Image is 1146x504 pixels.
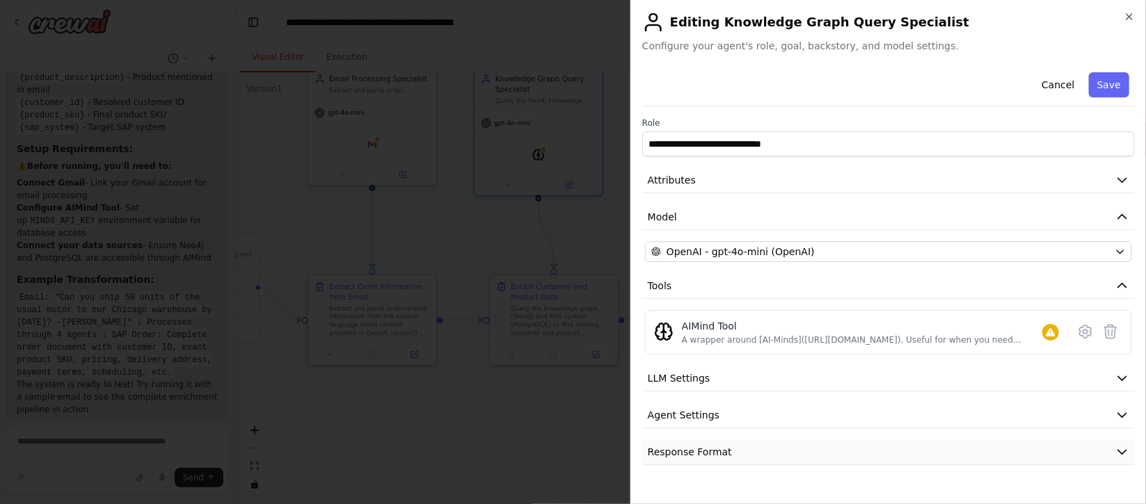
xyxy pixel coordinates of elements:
button: LLM Settings [642,366,1135,391]
div: A wrapper around [AI-Minds]([URL][DOMAIN_NAME]). Useful for when you need answers to questions fr... [682,334,1042,346]
button: Response Format [642,439,1135,465]
span: Model [648,210,677,224]
button: Model [642,204,1135,230]
h2: Editing Knowledge Graph Query Specialist [642,11,1135,33]
div: AIMind Tool [682,319,1042,333]
span: Tools [648,279,672,293]
button: OpenAI - gpt-4o-mini (OpenAI) [645,241,1132,262]
span: OpenAI - gpt-4o-mini (OpenAI) [667,245,815,259]
button: Configure tool [1073,319,1098,344]
span: Agent Settings [648,408,719,422]
button: Cancel [1033,72,1083,97]
button: Agent Settings [642,403,1135,428]
span: Configure your agent's role, goal, backstory, and model settings. [642,39,1135,53]
button: Attributes [642,168,1135,193]
span: Response Format [648,445,732,459]
button: Tools [642,273,1135,299]
img: AIMindTool [654,322,674,341]
span: Attributes [648,173,696,187]
button: Delete tool [1098,319,1123,344]
span: LLM Settings [648,371,710,385]
button: Save [1089,72,1129,97]
label: Role [642,117,1135,129]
